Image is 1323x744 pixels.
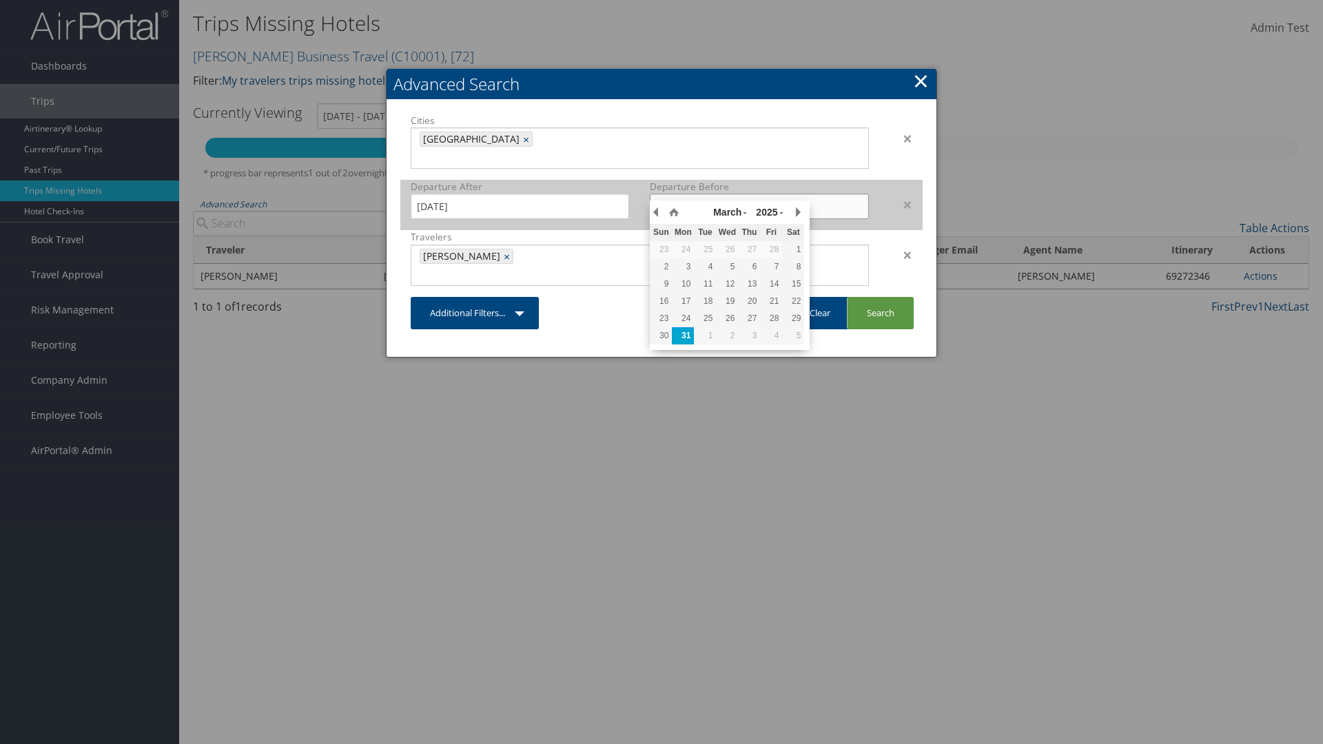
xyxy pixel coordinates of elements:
[650,243,672,256] div: 23
[782,329,804,342] div: 5
[738,260,760,273] div: 6
[879,196,923,213] div: ×
[760,329,782,342] div: 4
[716,224,738,241] th: Wed
[716,243,738,256] div: 26
[387,69,936,99] h2: Advanced Search
[716,295,738,307] div: 19
[847,297,914,329] a: Search
[694,278,716,290] div: 11
[716,312,738,324] div: 26
[420,132,520,146] span: [GEOGRAPHIC_DATA]
[713,207,741,218] span: March
[879,247,923,263] div: ×
[694,243,716,256] div: 25
[523,132,532,146] a: ×
[411,230,869,244] label: Travelers
[756,207,777,218] span: 2025
[650,260,672,273] div: 2
[782,260,804,273] div: 8
[760,224,782,241] th: Fri
[738,295,760,307] div: 20
[672,260,694,273] div: 3
[672,295,694,307] div: 17
[782,243,804,256] div: 1
[694,312,716,324] div: 25
[738,243,760,256] div: 27
[411,114,869,127] label: Cities
[672,329,694,342] div: 31
[411,297,539,329] a: Additional Filters...
[760,260,782,273] div: 7
[672,224,694,241] th: Mon
[672,312,694,324] div: 24
[672,243,694,256] div: 24
[420,249,500,263] span: [PERSON_NAME]
[738,278,760,290] div: 13
[782,312,804,324] div: 29
[650,224,672,241] th: Sun
[650,295,672,307] div: 16
[650,329,672,342] div: 30
[760,243,782,256] div: 28
[782,295,804,307] div: 22
[738,329,760,342] div: 3
[738,224,760,241] th: Thu
[694,224,716,241] th: Tue
[694,260,716,273] div: 4
[782,278,804,290] div: 15
[504,249,513,263] a: ×
[650,180,868,194] label: Departure Before
[716,260,738,273] div: 5
[738,312,760,324] div: 27
[694,329,716,342] div: 1
[782,224,804,241] th: Sat
[672,278,694,290] div: 10
[790,297,850,329] a: Clear
[716,329,738,342] div: 2
[650,278,672,290] div: 9
[760,295,782,307] div: 21
[411,180,629,194] label: Departure After
[879,130,923,147] div: ×
[716,278,738,290] div: 12
[760,278,782,290] div: 14
[694,295,716,307] div: 18
[650,312,672,324] div: 23
[760,312,782,324] div: 28
[913,67,929,94] a: Close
